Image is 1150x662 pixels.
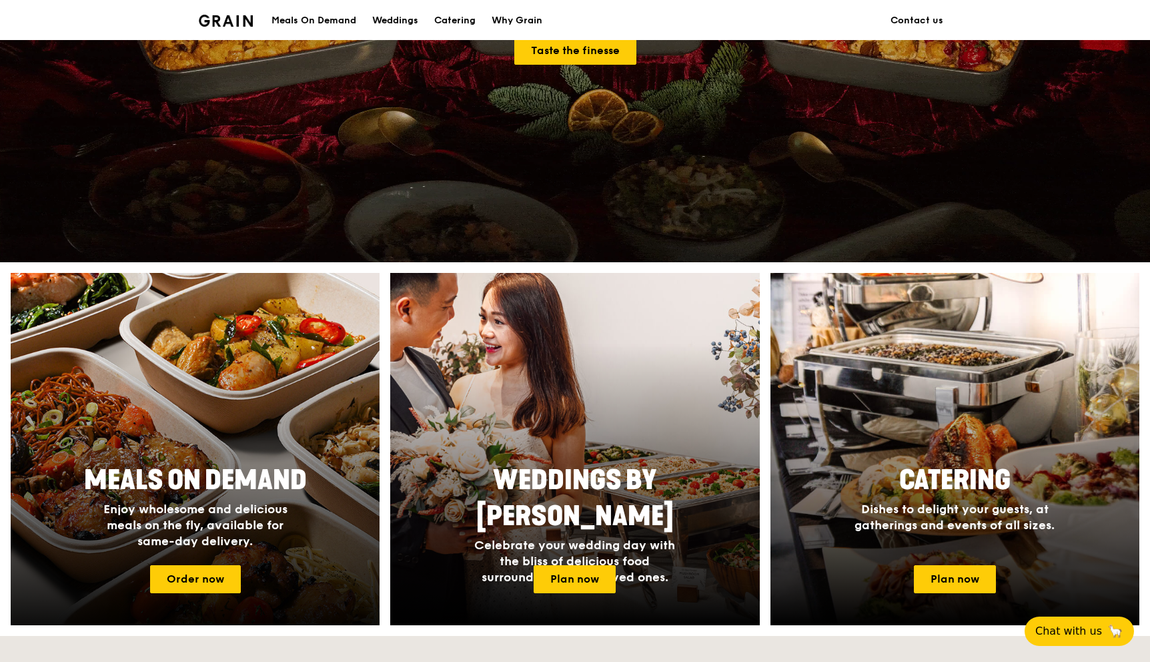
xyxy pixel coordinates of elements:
a: CateringDishes to delight your guests, at gatherings and events of all sizes.Plan now [770,273,1139,625]
a: Plan now [914,565,996,593]
div: Why Grain [492,1,542,41]
span: Weddings by [PERSON_NAME] [476,464,674,533]
span: Catering [899,464,1011,496]
a: Weddings [364,1,426,41]
span: Chat with us [1035,623,1102,639]
a: Catering [426,1,484,41]
div: Meals On Demand [271,1,356,41]
img: Grain [199,15,253,27]
a: Why Grain [484,1,550,41]
span: Enjoy wholesome and delicious meals on the fly, available for same-day delivery. [103,502,287,549]
a: Meals On DemandEnjoy wholesome and delicious meals on the fly, available for same-day delivery.Or... [11,273,380,625]
a: Plan now [534,565,616,593]
a: Taste the finesse [514,37,636,65]
a: Weddings by [PERSON_NAME]Celebrate your wedding day with the bliss of delicious food surrounded b... [390,273,759,625]
span: Meals On Demand [84,464,307,496]
img: catering-card.e1cfaf3e.jpg [770,273,1139,625]
span: Dishes to delight your guests, at gatherings and events of all sizes. [854,502,1055,533]
span: 🦙 [1107,623,1123,639]
div: Weddings [372,1,418,41]
span: Celebrate your wedding day with the bliss of delicious food surrounded by your loved ones. [474,538,675,585]
img: weddings-card.4f3003b8.jpg [390,273,759,625]
button: Chat with us🦙 [1025,617,1134,646]
div: Catering [434,1,476,41]
a: Contact us [883,1,951,41]
a: Order now [150,565,241,593]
